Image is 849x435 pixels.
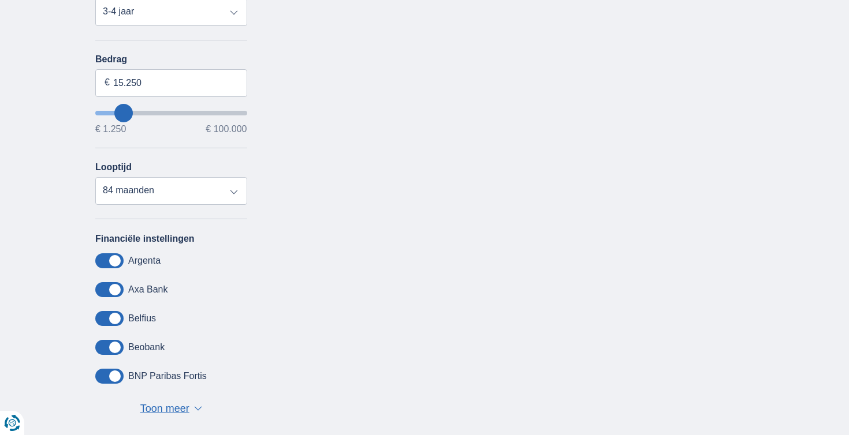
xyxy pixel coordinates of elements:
[206,125,247,134] span: € 100.000
[137,401,206,417] button: Toon meer ▼
[128,313,156,324] label: Belfius
[95,234,195,244] label: Financiële instellingen
[95,162,132,172] label: Looptijd
[95,125,126,134] span: € 1.250
[95,54,247,65] label: Bedrag
[140,402,189,417] span: Toon meer
[105,76,110,89] span: €
[128,342,165,352] label: Beobank
[128,371,207,381] label: BNP Paribas Fortis
[128,256,161,266] label: Argenta
[128,284,167,295] label: Axa Bank
[194,406,202,411] span: ▼
[95,111,247,115] input: wantToBorrow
